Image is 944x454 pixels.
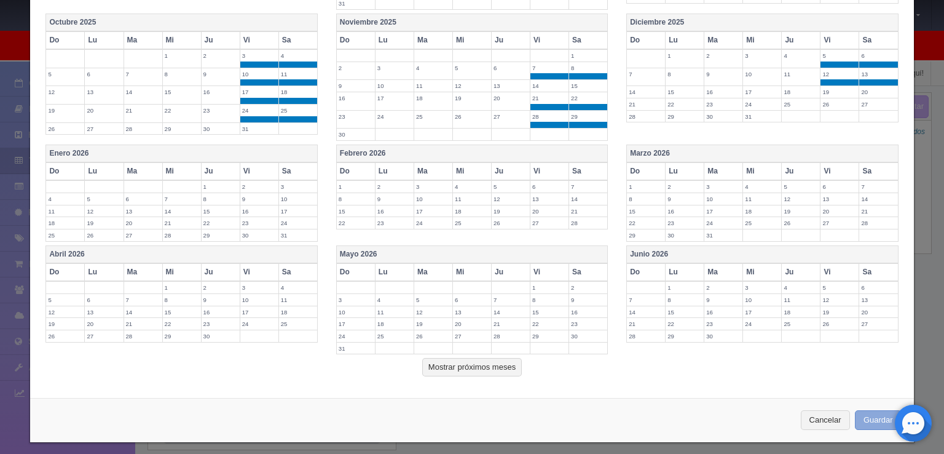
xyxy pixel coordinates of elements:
[743,98,781,110] label: 24
[820,318,859,330] label: 26
[666,282,704,293] label: 1
[240,294,278,306] label: 10
[279,105,317,116] label: 25
[704,318,742,330] label: 23
[627,14,898,31] th: Diciembre 2025
[743,205,781,217] label: 18
[453,111,491,122] label: 26
[569,282,607,293] label: 2
[704,68,742,80] label: 9
[530,330,568,342] label: 29
[820,31,859,49] th: Vi
[279,68,317,80] label: 11
[666,193,704,205] label: 9
[569,111,607,122] label: 29
[202,123,240,135] label: 30
[376,80,414,92] label: 10
[820,68,859,80] label: 12
[569,80,607,92] label: 15
[337,205,375,217] label: 15
[743,111,781,122] label: 31
[85,318,123,330] label: 20
[743,217,781,229] label: 25
[240,318,278,330] label: 24
[704,181,742,193] label: 3
[163,318,201,330] label: 22
[46,193,84,205] label: 4
[124,318,162,330] label: 21
[859,68,897,80] label: 13
[453,306,491,318] label: 13
[336,14,607,31] th: Noviembre 2025
[820,50,859,62] label: 5
[569,181,607,193] label: 7
[453,181,491,193] label: 4
[530,181,568,193] label: 6
[337,111,375,122] label: 23
[820,205,859,217] label: 20
[46,123,84,135] label: 26
[782,217,820,229] label: 26
[202,105,240,116] label: 23
[201,31,240,49] th: Ju
[820,86,859,98] label: 19
[627,86,665,98] label: 14
[414,111,452,122] label: 25
[414,294,452,306] label: 5
[782,181,820,193] label: 5
[666,50,704,62] label: 1
[375,31,414,49] th: Lu
[202,205,240,217] label: 15
[627,111,665,122] label: 28
[163,86,201,98] label: 15
[240,205,278,217] label: 16
[743,294,781,306] label: 10
[530,31,569,49] th: Vi
[530,62,568,74] label: 7
[202,306,240,318] label: 16
[492,330,530,342] label: 28
[85,31,124,49] th: Lu
[124,229,162,241] label: 27
[46,217,84,229] label: 18
[414,31,452,49] th: Ma
[414,92,452,104] label: 18
[627,181,665,193] label: 1
[124,217,162,229] label: 20
[452,31,491,49] th: Mi
[666,294,704,306] label: 8
[492,62,530,74] label: 6
[859,205,897,217] label: 21
[453,193,491,205] label: 11
[782,68,820,80] label: 11
[453,62,491,74] label: 5
[627,205,665,217] label: 15
[202,294,240,306] label: 9
[124,86,162,98] label: 14
[782,205,820,217] label: 19
[743,306,781,318] label: 17
[666,330,704,342] label: 29
[530,306,568,318] label: 15
[820,193,859,205] label: 13
[240,282,278,293] label: 3
[666,98,704,110] label: 22
[240,306,278,318] label: 17
[240,31,278,49] th: Vi
[85,217,123,229] label: 19
[782,282,820,293] label: 4
[453,330,491,342] label: 27
[240,105,278,116] label: 24
[162,31,201,49] th: Mi
[46,68,84,80] label: 5
[453,205,491,217] label: 18
[46,86,84,98] label: 12
[279,50,317,62] label: 4
[859,181,897,193] label: 7
[782,98,820,110] label: 25
[124,330,162,342] label: 28
[163,123,201,135] label: 29
[85,229,123,241] label: 26
[202,68,240,80] label: 9
[279,217,317,229] label: 24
